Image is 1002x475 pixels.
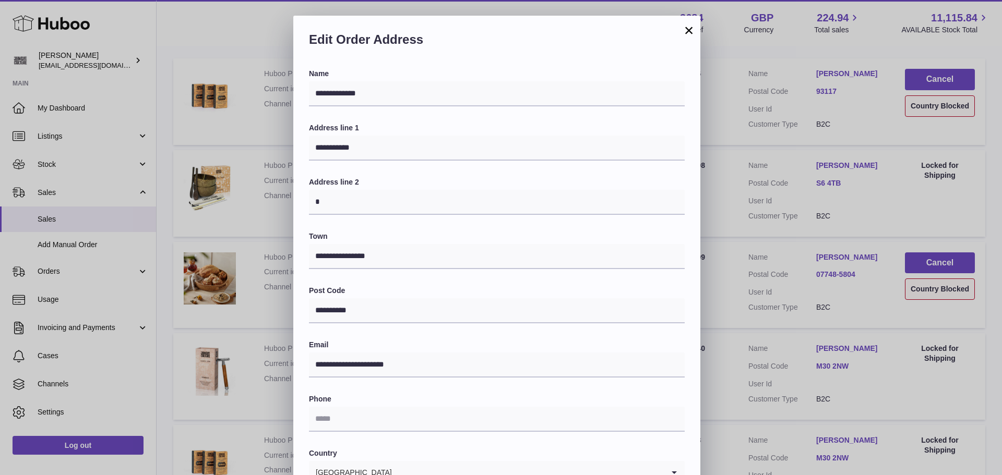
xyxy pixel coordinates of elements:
[683,24,695,36] button: ×
[309,286,685,296] label: Post Code
[309,123,685,133] label: Address line 1
[309,340,685,350] label: Email
[309,31,685,53] h2: Edit Order Address
[309,69,685,79] label: Name
[309,394,685,404] label: Phone
[309,448,685,458] label: Country
[309,232,685,241] label: Town
[309,177,685,187] label: Address line 2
